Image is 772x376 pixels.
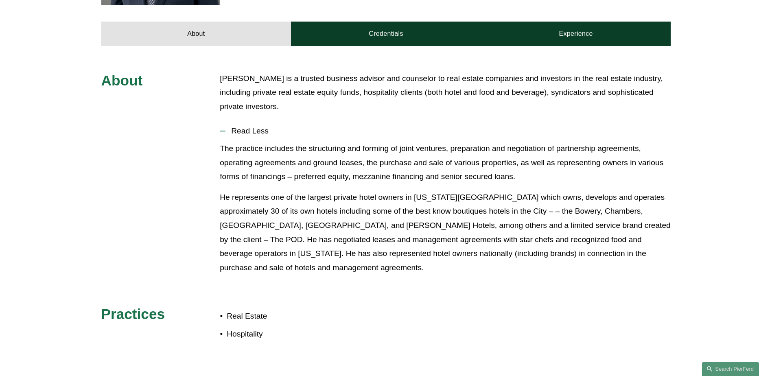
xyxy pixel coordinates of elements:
p: He represents one of the largest private hotel owners in [US_STATE][GEOGRAPHIC_DATA] which owns, ... [220,190,671,275]
a: Experience [481,22,671,46]
p: The practice includes the structuring and forming of joint ventures, preparation and negotiation ... [220,142,671,184]
p: Real Estate [227,309,386,324]
p: [PERSON_NAME] is a trusted business advisor and counselor to real estate companies and investors ... [220,72,671,114]
button: Read Less [220,120,671,142]
span: About [101,72,143,88]
a: Search this site [702,362,759,376]
p: Hospitality [227,327,386,341]
span: Practices [101,306,165,322]
a: Credentials [291,22,481,46]
span: Read Less [225,127,671,136]
div: Read Less [220,142,671,281]
a: About [101,22,291,46]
